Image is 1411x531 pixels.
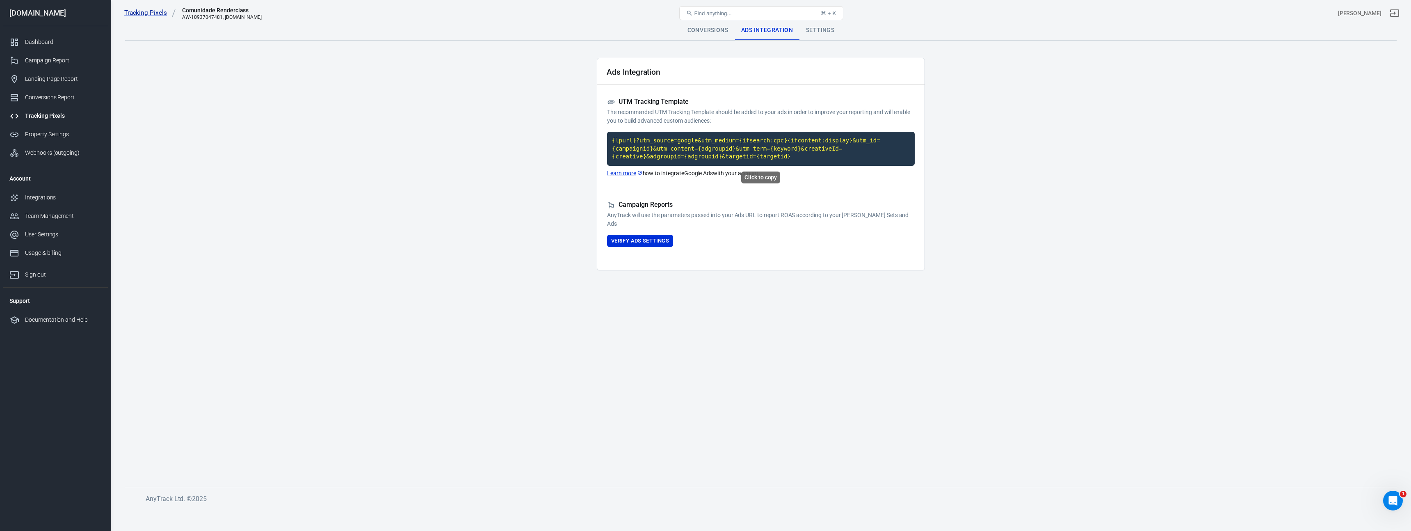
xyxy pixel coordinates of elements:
div: Sign out [25,270,101,279]
div: AW-10937047481, casatech-es.com [182,14,262,20]
div: Account id: VW6wEJAx [1338,9,1381,18]
div: Landing Page Report [25,75,101,83]
a: User Settings [3,225,108,244]
a: Landing Page Report [3,70,108,88]
h2: Ads Integration [607,68,660,76]
p: The recommended UTM Tracking Template should be added to your ads in order to improve your report... [607,108,915,125]
code: Click to copy [607,132,915,166]
a: Team Management [3,207,108,225]
button: Find anything...⌘ + K [679,6,843,20]
p: how to integrate Google Ads with your account. [607,169,915,178]
a: Usage & billing [3,244,108,262]
div: Webhooks (outgoing) [25,149,101,157]
iframe: Intercom live chat [1383,491,1403,510]
li: Account [3,169,108,188]
div: Property Settings [25,130,101,139]
a: Sign out [1385,3,1404,23]
h5: Campaign Reports [607,201,915,209]
div: Campaign Report [25,56,101,65]
div: Integrations [25,193,101,202]
div: Documentation and Help [25,316,101,324]
a: Integrations [3,188,108,207]
div: [DOMAIN_NAME] [3,9,108,17]
p: AnyTrack will use the parameters passed into your Ads URL to report ROAS according to your [PERSO... [607,211,915,228]
span: Find anything... [694,10,732,16]
div: ⌘ + K [821,10,836,16]
div: Comunidade Renderclass [182,6,262,14]
div: User Settings [25,230,101,239]
a: Tracking Pixels [124,9,176,17]
h5: UTM Tracking Template [607,98,915,106]
h6: AnyTrack Ltd. © 2025 [146,494,761,504]
a: Webhooks (outgoing) [3,144,108,162]
div: Click to copy [741,172,780,183]
div: Dashboard [25,38,101,46]
span: 1 [1400,491,1406,497]
div: Conversions [681,21,735,40]
a: Property Settings [3,125,108,144]
div: Usage & billing [25,249,101,257]
div: Settings [799,21,841,40]
a: Dashboard [3,33,108,51]
div: Team Management [25,212,101,220]
div: Conversions Report [25,93,101,102]
a: Learn more [607,169,643,178]
a: Campaign Report [3,51,108,70]
button: Verify Ads Settings [607,235,673,247]
a: Conversions Report [3,88,108,107]
a: Sign out [3,262,108,284]
li: Support [3,291,108,311]
a: Tracking Pixels [3,107,108,125]
div: Tracking Pixels [25,112,101,120]
div: Ads Integration [735,21,799,40]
